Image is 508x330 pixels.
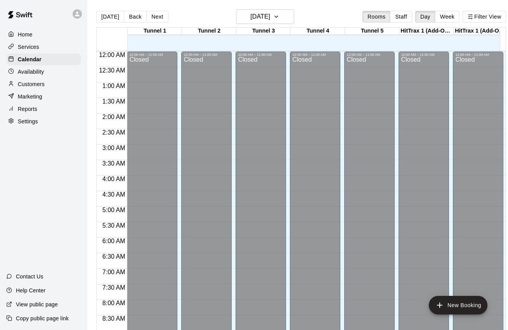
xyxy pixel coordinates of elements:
span: 5:00 AM [101,207,127,213]
button: Staff [390,11,412,22]
p: Reports [18,105,37,113]
p: Help Center [16,287,45,294]
button: [DATE] [96,11,124,22]
div: 12:00 AM – 11:00 AM [129,53,175,57]
div: 12:00 AM – 11:00 AM [184,53,229,57]
button: Back [124,11,147,22]
span: 6:30 AM [101,253,127,260]
span: 8:30 AM [101,315,127,322]
button: Week [435,11,459,22]
span: 2:30 AM [101,129,127,136]
span: 2:00 AM [101,114,127,120]
span: 3:00 AM [101,145,127,151]
div: 12:00 AM – 11:00 AM [292,53,338,57]
p: Calendar [18,55,42,63]
div: 12:00 AM – 11:00 AM [455,53,501,57]
a: Customers [6,78,81,90]
button: add [429,296,487,314]
div: HitTrax 1 (Add-On Service) [454,28,508,35]
p: Home [18,31,33,38]
a: Marketing [6,91,81,102]
span: 8:00 AM [101,300,127,306]
p: Copy public page link [16,314,69,322]
a: Reports [6,103,81,115]
button: Day [415,11,435,22]
span: 4:30 AM [101,191,127,198]
p: Settings [18,117,38,125]
h6: [DATE] [250,11,270,22]
button: Rooms [362,11,390,22]
p: Marketing [18,93,42,100]
span: 1:00 AM [101,83,127,89]
div: Tunnel 3 [236,28,291,35]
button: Filter View [463,11,506,22]
span: 12:00 AM [97,52,127,58]
div: 12:00 AM – 11:00 AM [347,53,392,57]
div: Tunnel 5 [345,28,399,35]
button: Next [146,11,168,22]
p: Contact Us [16,273,43,280]
div: Tunnel 1 [128,28,182,35]
span: 3:30 AM [101,160,127,167]
p: Customers [18,80,45,88]
span: 7:30 AM [101,284,127,291]
p: View public page [16,301,58,308]
a: Services [6,41,81,53]
a: Calendar [6,54,81,65]
div: Tunnel 4 [291,28,345,35]
div: Tunnel 2 [182,28,236,35]
span: 1:30 AM [101,98,127,105]
a: Availability [6,66,81,78]
p: Availability [18,68,44,76]
span: 4:00 AM [101,176,127,182]
span: 7:00 AM [101,269,127,275]
span: 6:00 AM [101,238,127,244]
a: Settings [6,116,81,127]
div: HitTrax 1 (Add-On Service) [399,28,454,35]
button: [DATE] [236,9,294,24]
div: 12:00 AM – 11:00 AM [401,53,447,57]
a: Home [6,29,81,40]
span: 12:30 AM [97,67,127,74]
span: 5:30 AM [101,222,127,229]
p: Services [18,43,39,51]
div: 12:00 AM – 11:00 AM [238,53,284,57]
